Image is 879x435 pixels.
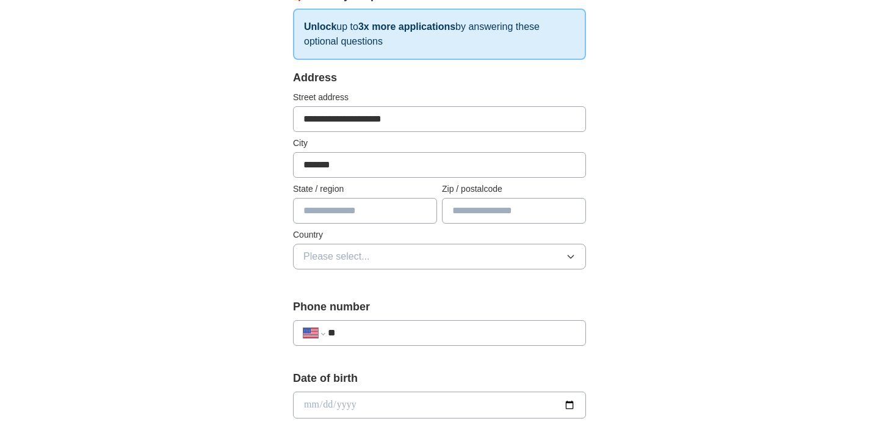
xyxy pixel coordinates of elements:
[304,21,336,32] strong: Unlock
[293,9,586,60] p: up to by answering these optional questions
[293,70,586,86] div: Address
[293,228,586,241] label: Country
[303,249,370,264] span: Please select...
[293,183,437,196] label: State / region
[293,137,586,150] label: City
[293,299,586,315] label: Phone number
[293,370,586,387] label: Date of birth
[442,183,586,196] label: Zip / postalcode
[293,244,586,269] button: Please select...
[358,21,455,32] strong: 3x more applications
[293,91,586,104] label: Street address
